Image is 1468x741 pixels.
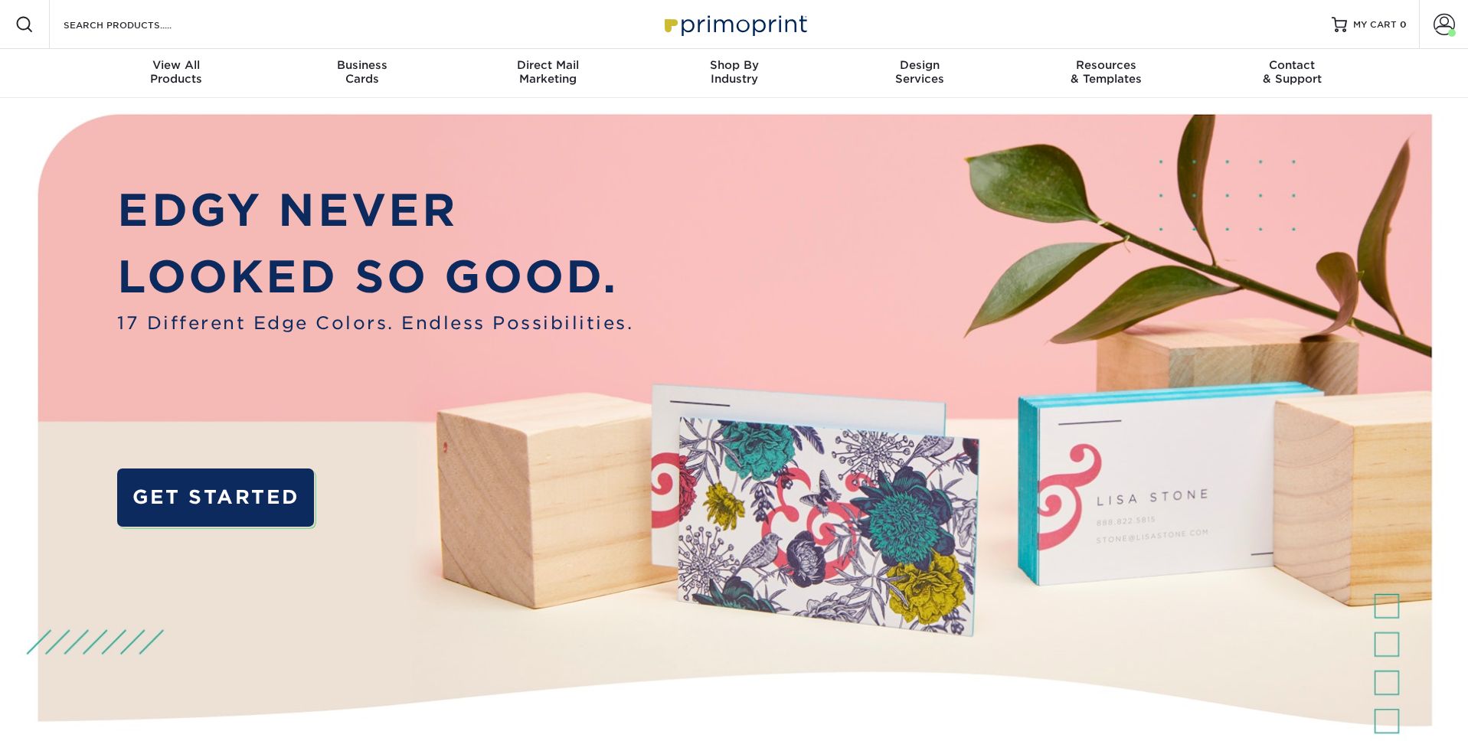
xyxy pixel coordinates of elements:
[1199,58,1385,86] div: & Support
[658,8,811,41] img: Primoprint
[827,58,1013,72] span: Design
[1199,58,1385,72] span: Contact
[117,178,633,243] p: EDGY NEVER
[641,49,827,98] a: Shop ByIndustry
[1013,58,1199,86] div: & Templates
[83,49,270,98] a: View AllProducts
[269,49,455,98] a: BusinessCards
[1400,19,1407,30] span: 0
[1353,18,1397,31] span: MY CART
[827,49,1013,98] a: DesignServices
[62,15,211,34] input: SEARCH PRODUCTS.....
[455,58,641,86] div: Marketing
[1013,49,1199,98] a: Resources& Templates
[455,58,641,72] span: Direct Mail
[117,310,633,337] span: 17 Different Edge Colors. Endless Possibilities.
[269,58,455,86] div: Cards
[269,58,455,72] span: Business
[641,58,827,72] span: Shop By
[827,58,1013,86] div: Services
[1013,58,1199,72] span: Resources
[641,58,827,86] div: Industry
[117,244,633,310] p: LOOKED SO GOOD.
[455,49,641,98] a: Direct MailMarketing
[83,58,270,86] div: Products
[83,58,270,72] span: View All
[1199,49,1385,98] a: Contact& Support
[117,468,314,527] a: GET STARTED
